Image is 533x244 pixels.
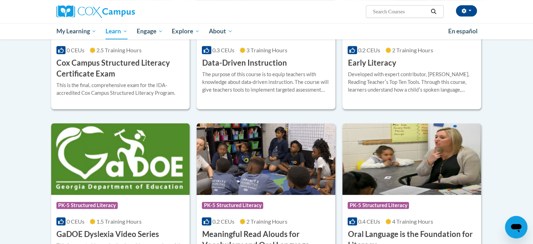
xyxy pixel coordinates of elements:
a: About [204,23,237,39]
span: PK-5 Structured Literacy [202,202,263,209]
span: About [209,27,233,35]
span: Engage [137,27,163,35]
a: En español [444,24,482,39]
input: Search Courses [372,7,428,16]
a: Engage [132,23,168,39]
img: Course Logo [51,123,190,195]
span: 1.5 Training Hours [96,218,142,225]
span: 0.2 CEUs [358,47,380,53]
h3: Early Literacy [348,58,396,68]
div: Developed with expert contributor, [PERSON_NAME], Reading Teacherʹs Top Ten Tools. Through this c... [348,71,476,94]
iframe: Button to launch messaging window [505,216,527,238]
span: My Learning [56,27,96,35]
span: 0.4 CEUs [358,218,380,225]
span: 0.2 CEUs [212,218,234,225]
a: Cox Campus [56,5,190,18]
span: 0.3 CEUs [212,47,234,53]
h3: GaDOE Dyslexia Video Series [56,229,159,240]
span: 0 CEUs [67,47,84,53]
a: Explore [167,23,204,39]
span: PK-5 Structured Literacy [348,202,409,209]
img: Course Logo [197,123,335,195]
span: PK-5 Structured Literacy [56,202,118,209]
a: My Learning [52,23,101,39]
span: En español [448,27,478,35]
span: Learn [105,27,128,35]
img: Cox Campus [56,5,135,18]
span: 2.5 Training Hours [96,47,142,53]
span: 2 Training Hours [246,218,287,225]
img: Course Logo [342,123,481,195]
h3: Cox Campus Structured Literacy Certificate Exam [56,58,185,79]
span: 4 Training Hours [392,218,433,225]
span: 0 CEUs [67,218,84,225]
div: The purpose of this course is to equip teachers with knowledge about data-driven instruction. The... [202,71,330,94]
button: Search [428,7,439,16]
span: 2 Training Hours [392,47,433,53]
a: Learn [101,23,132,39]
button: Account Settings [456,5,477,17]
div: Main menu [46,23,487,39]
div: This is the final, comprehensive exam for the IDA-accredited Cox Campus Structured Literacy Program. [56,81,185,97]
h3: Data-Driven Instruction [202,58,287,68]
span: 3 Training Hours [246,47,287,53]
span: Explore [172,27,200,35]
